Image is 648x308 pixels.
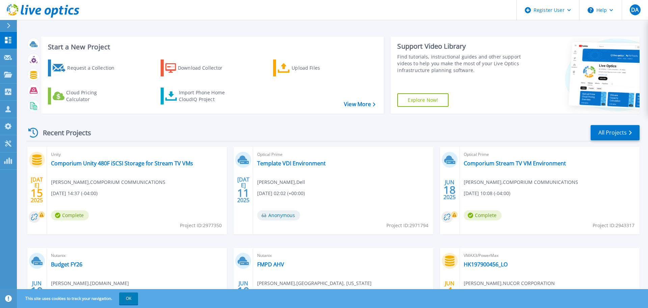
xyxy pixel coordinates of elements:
[464,280,555,287] span: [PERSON_NAME] , NUCOR CORPORATION
[119,292,138,305] button: OK
[397,53,524,74] div: Find tutorials, instructional guides and other support videos to help you make the most of your L...
[30,177,43,202] div: [DATE] 2025
[397,93,449,107] a: Explore Now!
[464,261,508,268] a: HK197900456_LO
[344,101,375,108] a: View More
[464,151,636,158] span: Optical Prime
[26,124,100,141] div: Recent Projects
[237,279,250,303] div: JUN 2025
[51,261,82,268] a: Budget FY26
[19,292,138,305] span: This site uses cookies to track your navigation.
[48,43,375,51] h3: Start a New Project
[51,160,193,167] a: Comporium Unity 480F iSCSI Storage for Stream TV VMs
[464,252,636,259] span: VMAX3/PowerMax
[67,61,121,75] div: Request a Collection
[443,187,456,193] span: 18
[178,61,232,75] div: Download Collector
[273,60,348,76] a: Upload Files
[257,179,305,186] span: [PERSON_NAME] , Dell
[443,177,456,202] div: JUN 2025
[31,190,43,196] span: 15
[593,222,634,229] span: Project ID: 2943317
[30,279,43,303] div: JUN 2025
[161,60,236,76] a: Download Collector
[51,190,98,197] span: [DATE] 14:37 (-04:00)
[447,288,453,294] span: 4
[48,88,123,104] a: Cloud Pricing Calculator
[51,179,165,186] span: [PERSON_NAME] , COMPORIUM COMMUNICATIONS
[464,190,510,197] span: [DATE] 10:08 (-04:00)
[237,288,249,294] span: 10
[257,280,372,287] span: [PERSON_NAME] , [GEOGRAPHIC_DATA], [US_STATE]
[51,151,223,158] span: Unity
[464,179,578,186] span: [PERSON_NAME] , COMPORIUM COMMUNICATIONS
[237,190,249,196] span: 11
[179,89,232,103] div: Import Phone Home CloudIQ Project
[257,151,429,158] span: Optical Prime
[631,7,639,13] span: DA
[237,177,250,202] div: [DATE] 2025
[386,222,428,229] span: Project ID: 2971794
[464,210,502,220] span: Complete
[464,160,566,167] a: Comporium Stream TV VM Environment
[48,60,123,76] a: Request a Collection
[66,89,120,103] div: Cloud Pricing Calculator
[180,222,222,229] span: Project ID: 2977350
[257,190,305,197] span: [DATE] 02:02 (+00:00)
[31,288,43,294] span: 10
[257,261,284,268] a: FMPD AHV
[257,252,429,259] span: Nutanix
[292,61,346,75] div: Upload Files
[51,252,223,259] span: Nutanix
[397,42,524,51] div: Support Video Library
[443,279,456,303] div: JUN 2025
[51,280,129,287] span: [PERSON_NAME] , [DOMAIN_NAME]
[51,210,89,220] span: Complete
[257,160,326,167] a: Template VDI Environment
[257,210,300,220] span: Anonymous
[591,125,640,140] a: All Projects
